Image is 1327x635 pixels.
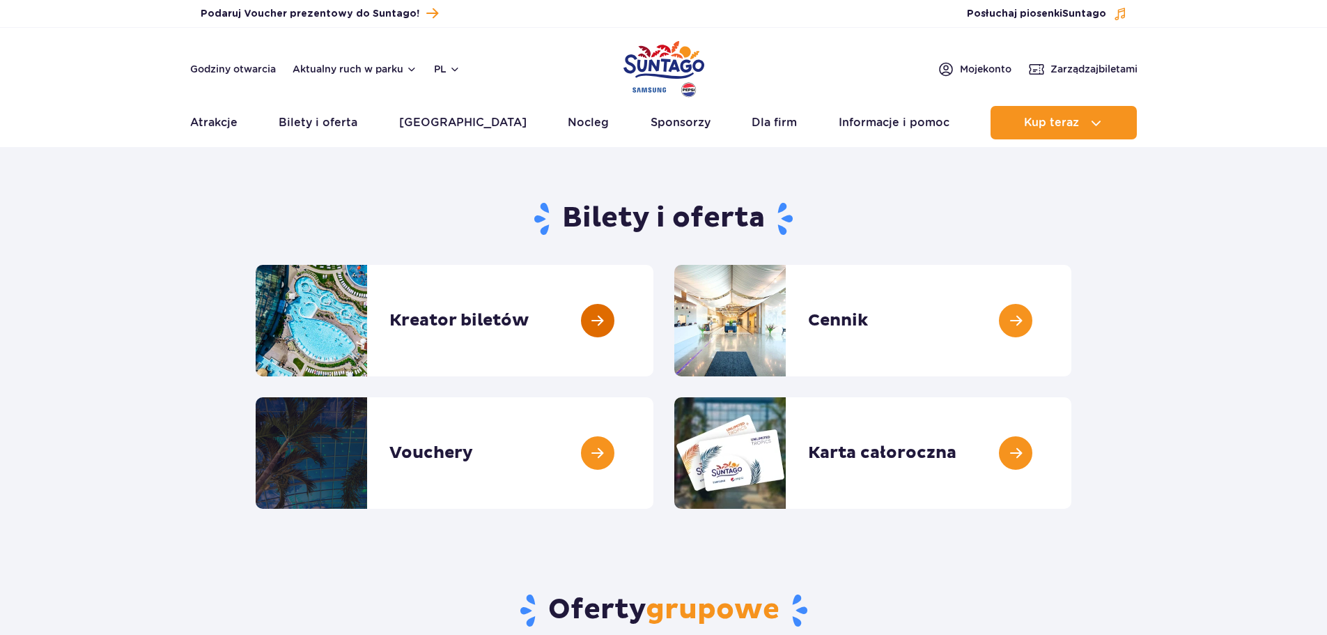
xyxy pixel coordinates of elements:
a: Zarządzajbiletami [1028,61,1138,77]
a: Podaruj Voucher prezentowy do Suntago! [201,4,438,23]
a: Sponsorzy [651,106,711,139]
a: Informacje i pomoc [839,106,949,139]
span: Suntago [1062,9,1106,19]
a: Atrakcje [190,106,238,139]
button: Posłuchaj piosenkiSuntago [967,7,1127,21]
button: Kup teraz [991,106,1137,139]
button: Aktualny ruch w parku [293,63,417,75]
span: Moje konto [960,62,1011,76]
a: [GEOGRAPHIC_DATA] [399,106,527,139]
h2: Oferty [256,592,1071,629]
span: Posłuchaj piosenki [967,7,1106,21]
a: Dla firm [752,106,797,139]
h1: Bilety i oferta [256,201,1071,237]
a: Bilety i oferta [279,106,357,139]
span: Podaruj Voucher prezentowy do Suntago! [201,7,419,21]
span: Zarządzaj biletami [1050,62,1138,76]
span: Kup teraz [1024,116,1079,129]
a: Godziny otwarcia [190,62,276,76]
a: Nocleg [568,106,609,139]
button: pl [434,62,460,76]
span: grupowe [646,592,779,627]
a: Mojekonto [938,61,1011,77]
a: Park of Poland [623,35,704,99]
